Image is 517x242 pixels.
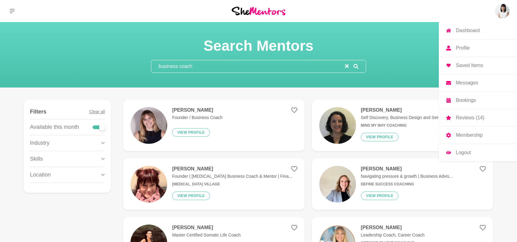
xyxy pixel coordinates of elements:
[232,7,285,15] img: She Mentors Logo
[361,107,458,113] h4: [PERSON_NAME]
[439,109,517,126] a: Reviews (14)
[361,192,399,200] button: View profile
[172,225,240,231] h4: [PERSON_NAME]
[456,28,480,33] p: Dashboard
[172,114,222,121] p: Founder / Business Coach
[456,133,483,138] p: Membership
[456,115,484,120] p: Reviews (14)
[439,22,517,39] a: Dashboard
[319,166,356,203] img: 45d9e54ab271db48d0b308b49c7b7039d667ebdb-4032x3024.jpg
[319,107,356,144] img: be424144d6d793bdf34fc91f30e58b38cc251120-886x886.jpg
[172,173,292,180] p: Founder | [MEDICAL_DATA] Business Coach & Mentor | Fina...
[130,107,167,144] img: 6cdf9e4a07ba1d4ff86fe29070785dd57e4211da-593x640.jpg
[456,150,471,155] p: Logout
[151,60,345,73] input: Search mentors
[439,74,517,91] a: Messages
[456,46,470,50] p: Profile
[361,173,453,180] p: Navigating pressure & growth | Business Advis...
[439,57,517,74] a: Saved Items
[30,155,43,163] p: Skills
[456,98,476,103] p: Bookings
[123,158,304,210] a: [PERSON_NAME]Founder | [MEDICAL_DATA] Business Coach & Mentor | Fina...[MEDICAL_DATA] VillageView...
[172,182,292,187] h6: [MEDICAL_DATA] Village
[495,4,510,18] a: Hayley RobertsonDashboardProfileSaved ItemsMessagesBookingsReviews (14)MembershipLogout
[151,37,366,55] h1: Search Mentors
[172,128,210,137] button: View profile
[361,182,453,187] h6: Define Success Coaching
[89,105,105,119] button: Clear all
[361,114,458,121] p: Self Discovery, Business Design and Set-up Coach
[172,232,240,238] p: Master Certified Somatic Life Coach
[312,158,493,210] a: [PERSON_NAME]Navigating pressure & growth | Business Advis...Define Success CoachingView profile
[361,133,399,141] button: View profile
[456,63,483,68] p: Saved Items
[30,139,50,147] p: Industry
[172,107,222,113] h4: [PERSON_NAME]
[123,100,304,151] a: [PERSON_NAME]Founder / Business CoachView profile
[30,171,51,179] p: Location
[312,100,493,151] a: [PERSON_NAME]Self Discovery, Business Design and Set-up CoachMind My Way CoachingView profile
[30,123,79,131] p: Available this month
[361,166,453,172] h4: [PERSON_NAME]
[495,4,510,18] img: Hayley Robertson
[361,225,425,231] h4: [PERSON_NAME]
[361,232,425,238] p: Leadership Coach, Career Coach
[361,123,458,128] h6: Mind My Way Coaching
[172,192,210,200] button: View profile
[172,166,292,172] h4: [PERSON_NAME]
[439,92,517,109] a: Bookings
[30,108,46,115] h4: Filters
[456,80,478,85] p: Messages
[439,39,517,57] a: Profile
[130,166,167,203] img: a36f7b891bd52009063b0a5d28a0f5da24643588-320x320.jpg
